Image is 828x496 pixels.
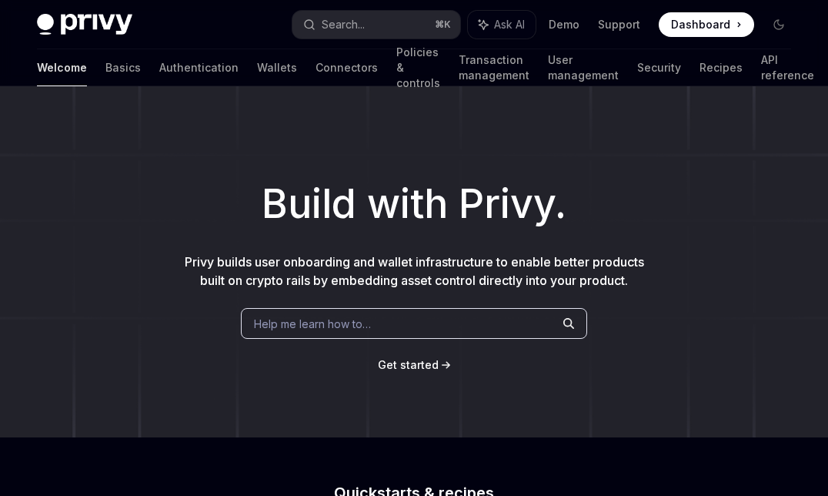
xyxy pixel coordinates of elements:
span: Help me learn how to… [254,316,371,332]
a: Connectors [316,49,378,86]
button: Search...⌘K [292,11,460,39]
a: API reference [761,49,814,86]
a: Demo [549,17,579,32]
a: Wallets [257,49,297,86]
h1: Build with Privy. [25,174,803,234]
span: Dashboard [671,17,730,32]
a: Transaction management [459,49,529,86]
a: Dashboard [659,12,754,37]
a: Basics [105,49,141,86]
a: Policies & controls [396,49,440,86]
a: Get started [378,357,439,373]
a: Recipes [699,49,743,86]
div: Search... [322,15,365,34]
a: Welcome [37,49,87,86]
span: Privy builds user onboarding and wallet infrastructure to enable better products built on crypto ... [185,254,644,288]
button: Toggle dark mode [766,12,791,37]
span: Ask AI [494,17,525,32]
a: Authentication [159,49,239,86]
a: User management [548,49,619,86]
img: dark logo [37,14,132,35]
a: Support [598,17,640,32]
span: Get started [378,358,439,371]
button: Ask AI [468,11,536,39]
a: Security [637,49,681,86]
span: ⌘ K [435,18,451,31]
